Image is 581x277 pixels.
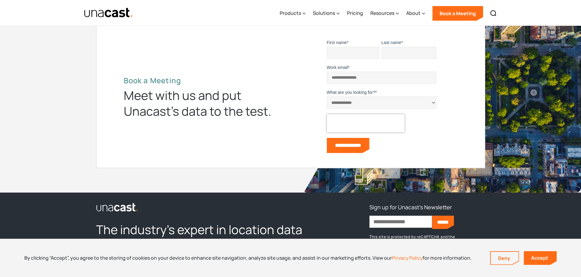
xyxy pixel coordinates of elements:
[124,87,282,119] div: Meet with us and put Unacast’s data to the test.
[313,9,335,17] div: Solutions
[84,8,133,18] a: home
[280,1,306,26] div: Products
[490,10,497,17] img: Search icon
[392,255,423,261] a: Privacy Policy
[313,1,340,26] div: Solutions
[370,1,399,26] div: Resources
[327,90,375,95] span: What are you looking for?
[382,40,401,45] span: Last name
[96,222,319,238] h2: The industry’s expert in location data
[84,8,133,18] img: Unacast text logo
[406,1,425,26] div: About
[327,40,347,45] span: First name
[432,6,483,21] a: Book a Meeting
[406,9,420,17] div: About
[96,203,139,212] img: Unacast logo
[96,202,319,212] a: link to the homepage
[347,1,363,26] a: Pricing
[369,234,485,246] p: This site is protected by reCAPTCHA and the Google and
[124,76,282,85] h2: Book a Meeting
[524,251,557,265] a: Accept
[491,252,519,265] a: Deny
[280,9,301,17] div: Products
[370,9,394,17] div: Resources
[327,65,348,70] span: Work email
[327,114,405,132] iframe: reCAPTCHA
[369,202,452,212] h3: Sign up for Unacast's Newsletter
[24,255,472,261] div: By clicking “Accept”, you agree to the storing of cookies on your device to enhance site navigati...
